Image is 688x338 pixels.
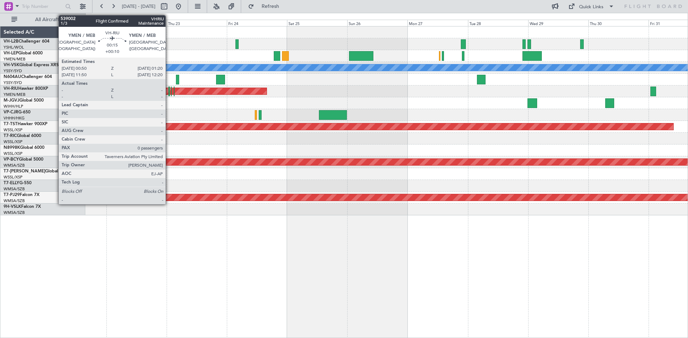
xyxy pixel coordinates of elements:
span: N8998K [4,146,20,150]
a: WSSL/XSP [4,139,23,144]
span: VP-BCY [4,157,19,162]
span: VH-VSK [4,63,19,67]
span: T7-PJ29 [4,193,20,197]
div: Wed 22 [106,20,167,26]
div: Sun 26 [347,20,407,26]
a: WMSA/SZB [4,198,25,204]
a: T7-TSTHawker 900XP [4,122,47,126]
button: Refresh [245,1,288,12]
span: T7-ELLY [4,181,19,185]
span: All Aircraft [19,17,76,22]
div: Mon 27 [407,20,468,26]
a: VH-VSKGlobal Express XRS [4,63,59,67]
span: M-JGVJ [4,98,19,103]
a: YMEN/MEB [4,57,25,62]
span: T7-RIC [4,134,17,138]
div: Quick Links [579,4,603,11]
span: 9H-VSLK [4,205,21,209]
a: YSHL/WOL [4,45,24,50]
a: VHHH/HKG [4,116,25,121]
a: WMSA/SZB [4,186,25,192]
span: VH-L2B [4,39,19,44]
a: WSSL/XSP [4,151,23,156]
a: T7-[PERSON_NAME]Global 7500 [4,169,70,173]
a: YSSY/SYD [4,68,22,74]
span: T7-[PERSON_NAME] [4,169,45,173]
a: WSSL/XSP [4,127,23,133]
span: [DATE] - [DATE] [122,3,156,10]
a: WIHH/HLP [4,104,23,109]
a: T7-PJ29Falcon 7X [4,193,39,197]
input: Trip Number [22,1,63,12]
div: Sat 25 [287,20,347,26]
a: VP-BCYGlobal 5000 [4,157,43,162]
a: VH-L2BChallenger 604 [4,39,49,44]
a: M-JGVJGlobal 5000 [4,98,44,103]
span: T7-TST [4,122,18,126]
a: YMEN/MEB [4,92,25,97]
div: Wed 29 [528,20,588,26]
a: 9H-VSLKFalcon 7X [4,205,41,209]
a: WSSL/XSP [4,175,23,180]
div: Fri 24 [227,20,287,26]
span: VH-LEP [4,51,18,55]
a: WMSA/SZB [4,163,25,168]
a: N604AUChallenger 604 [4,75,52,79]
a: T7-ELLYG-550 [4,181,32,185]
div: [DATE] [87,14,99,20]
div: Tue 28 [468,20,528,26]
span: Refresh [255,4,286,9]
div: Thu 30 [588,20,649,26]
a: VH-LEPGlobal 6000 [4,51,43,55]
a: WMSA/SZB [4,210,25,215]
button: Quick Links [565,1,618,12]
a: T7-RICGlobal 6000 [4,134,41,138]
div: Thu 23 [167,20,227,26]
a: VP-CJRG-650 [4,110,30,114]
a: VH-RIUHawker 800XP [4,87,48,91]
span: VP-CJR [4,110,18,114]
span: VH-RIU [4,87,18,91]
a: N8998KGlobal 6000 [4,146,44,150]
button: All Aircraft [8,14,78,25]
a: YSSY/SYD [4,80,22,85]
span: N604AU [4,75,21,79]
